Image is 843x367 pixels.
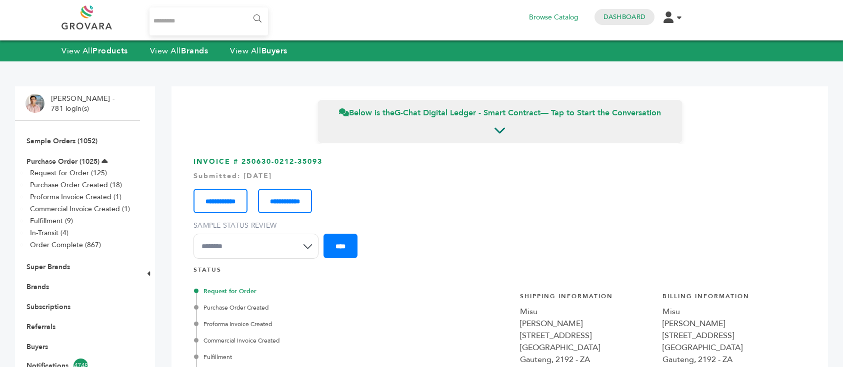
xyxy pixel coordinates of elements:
[529,12,578,23] a: Browse Catalog
[51,94,117,113] li: [PERSON_NAME] - 781 login(s)
[150,45,208,56] a: View AllBrands
[196,353,408,362] div: Fulfillment
[230,45,287,56] a: View AllBuyers
[26,342,48,352] a: Buyers
[92,45,127,56] strong: Products
[30,192,121,202] a: Proforma Invoice Created (1)
[193,171,806,181] div: Submitted: [DATE]
[662,342,795,354] div: [GEOGRAPHIC_DATA]
[149,7,268,35] input: Search...
[520,342,652,354] div: [GEOGRAPHIC_DATA]
[196,287,408,296] div: Request for Order
[662,306,795,318] div: Misu
[26,157,99,166] a: Purchase Order (1025)
[196,336,408,345] div: Commercial Invoice Created
[662,330,795,342] div: [STREET_ADDRESS]
[193,266,806,279] h4: STATUS
[181,45,208,56] strong: Brands
[662,354,795,366] div: Gauteng, 2192 - ZA
[26,302,70,312] a: Subscriptions
[603,12,645,21] a: Dashboard
[520,330,652,342] div: [STREET_ADDRESS]
[662,292,795,306] h4: Billing Information
[30,180,122,190] a: Purchase Order Created (18)
[30,204,130,214] a: Commercial Invoice Created (1)
[30,168,107,178] a: Request for Order (125)
[394,107,540,118] strong: G-Chat Digital Ledger - Smart Contract
[339,107,661,118] span: Below is the — Tap to Start the Conversation
[261,45,287,56] strong: Buyers
[196,320,408,329] div: Proforma Invoice Created
[26,262,70,272] a: Super Brands
[520,354,652,366] div: Gauteng, 2192 - ZA
[520,306,652,318] div: Misu
[30,216,73,226] a: Fulfillment (9)
[662,318,795,330] div: [PERSON_NAME]
[26,136,97,146] a: Sample Orders (1052)
[30,240,101,250] a: Order Complete (867)
[30,228,68,238] a: In-Transit (4)
[26,322,55,332] a: Referrals
[520,318,652,330] div: [PERSON_NAME]
[193,157,806,266] h3: INVOICE # 250630-0212-35093
[26,282,49,292] a: Brands
[193,221,323,231] label: Sample Status Review
[196,303,408,312] div: Purchase Order Created
[520,292,652,306] h4: Shipping Information
[61,45,128,56] a: View AllProducts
